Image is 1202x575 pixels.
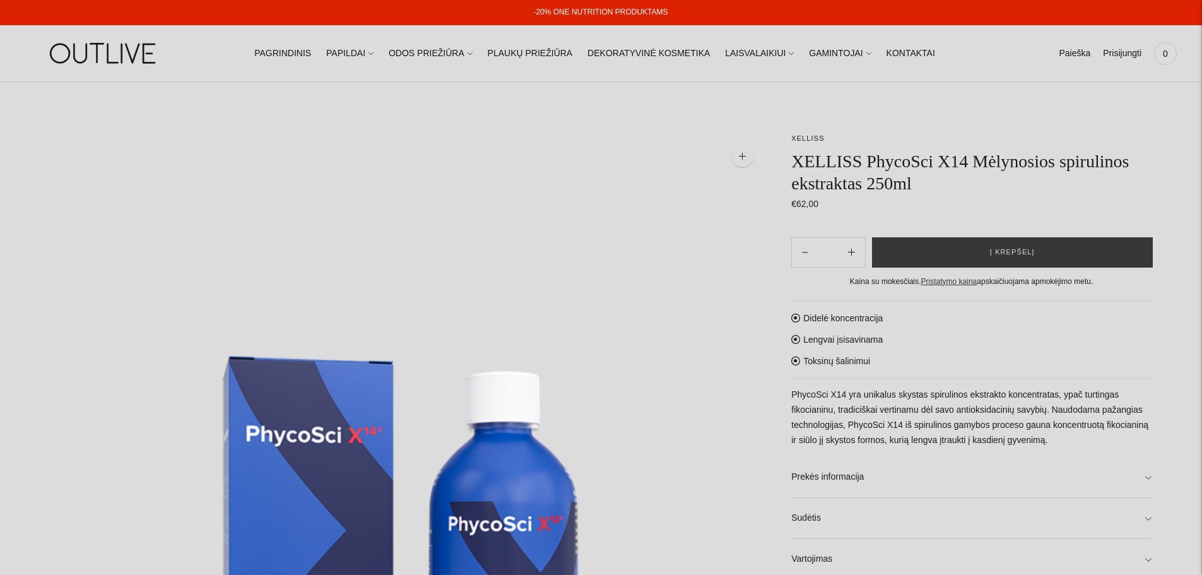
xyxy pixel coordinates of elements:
a: Prisijungti [1103,40,1141,68]
a: DEKORATYVINĖ KOSMETIKA [587,40,710,68]
a: KONTAKTAI [887,40,935,68]
button: Subtract product quantity [838,237,865,268]
button: Į krepšelį [872,237,1153,268]
a: PLAUKŲ PRIEŽIŪRA [488,40,573,68]
span: 0 [1157,45,1174,62]
a: Prekės informacija [791,457,1152,497]
a: -20% ONE NUTRITION PRODUKTAMS [533,8,668,16]
a: XELLISS [791,134,824,142]
a: PAPILDAI [326,40,374,68]
a: Sudėtis [791,498,1152,538]
input: Product quantity [818,243,837,261]
a: PAGRINDINIS [254,40,311,68]
a: 0 [1154,40,1177,68]
a: Pristatymo kaina [921,277,977,286]
h1: XELLISS PhycoSci X14 Mėlynosios spirulinos ekstraktas 250ml [791,150,1152,194]
span: €62,00 [791,199,818,209]
button: Add product quantity [792,237,818,268]
p: PhycoSci X14 yra unikalus skystas spirulinos ekstrakto koncentratas, ypač turtingas fikocianinu, ... [791,388,1152,448]
div: Kaina su mokesčiais. apskaičiuojama apmokėjimo metu. [791,275,1152,288]
a: Paieška [1059,40,1090,68]
img: OUTLIVE [25,32,183,75]
a: ODOS PRIEŽIŪRA [389,40,473,68]
span: Į krepšelį [990,246,1035,259]
a: LAISVALAIKIUI [725,40,794,68]
a: GAMINTOJAI [809,40,871,68]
